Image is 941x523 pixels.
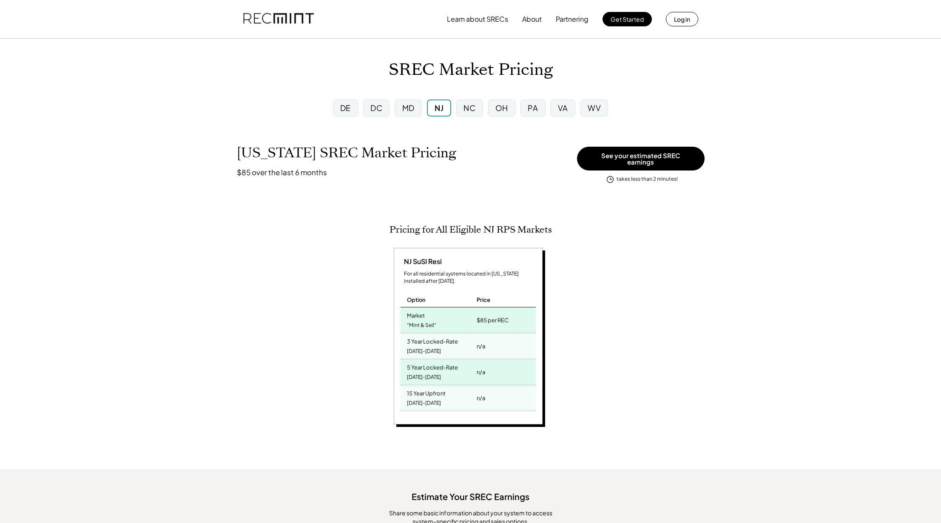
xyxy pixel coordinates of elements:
[477,314,509,326] div: $85 per REC
[389,60,553,80] h1: SREC Market Pricing
[477,296,490,304] div: Price
[407,335,458,345] div: 3 Year Locked-Rate
[243,5,314,34] img: recmint-logotype%403x.png
[237,145,456,161] h1: [US_STATE] SREC Market Pricing
[603,12,652,26] button: Get Started
[477,392,485,404] div: n/a
[407,387,446,397] div: 15 Year Upfront
[407,346,441,357] div: [DATE]-[DATE]
[407,320,436,331] div: "Mint & Sell"
[463,102,475,113] div: NC
[407,296,426,304] div: Option
[617,176,678,183] div: takes less than 2 minutes!
[477,340,485,352] div: n/a
[370,102,382,113] div: DC
[402,102,415,113] div: MD
[407,310,425,319] div: Market
[407,398,441,409] div: [DATE]-[DATE]
[9,486,932,503] div: Estimate Your SREC Earnings
[407,361,458,371] div: 5 Year Locked-Rate
[522,11,542,28] button: About
[237,168,327,177] h3: $85 over the last 6 months
[389,224,552,235] h2: Pricing for All Eligible NJ RPS Markets
[558,102,568,113] div: VA
[477,366,485,378] div: n/a
[588,102,601,113] div: WV
[495,102,508,113] div: OH
[556,11,588,28] button: Partnering
[340,102,351,113] div: DE
[666,12,698,26] button: Log in
[447,11,508,28] button: Learn about SRECs
[577,147,705,171] button: See your estimated SREC earnings
[435,102,443,113] div: NJ
[404,270,536,285] div: For all residential systems located in [US_STATE] installed after [DATE].
[528,102,538,113] div: PA
[401,257,442,266] div: NJ SuSI Resi
[407,372,441,383] div: [DATE]-[DATE]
